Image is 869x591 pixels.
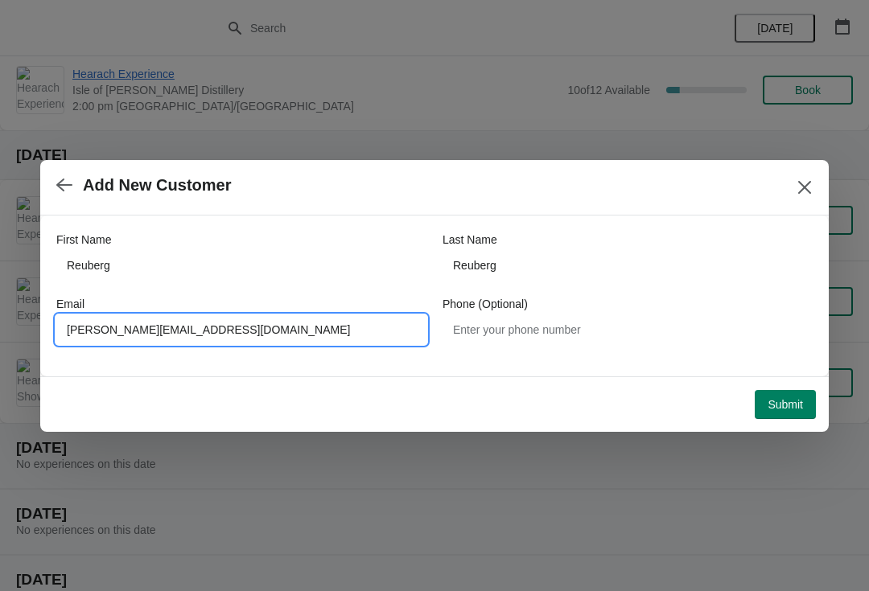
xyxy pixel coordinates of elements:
[755,390,816,419] button: Submit
[83,176,231,195] h2: Add New Customer
[443,232,497,248] label: Last Name
[443,296,528,312] label: Phone (Optional)
[56,296,84,312] label: Email
[790,173,819,202] button: Close
[56,251,426,280] input: John
[768,398,803,411] span: Submit
[56,315,426,344] input: Enter your email
[443,315,813,344] input: Enter your phone number
[56,232,111,248] label: First Name
[443,251,813,280] input: Smith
